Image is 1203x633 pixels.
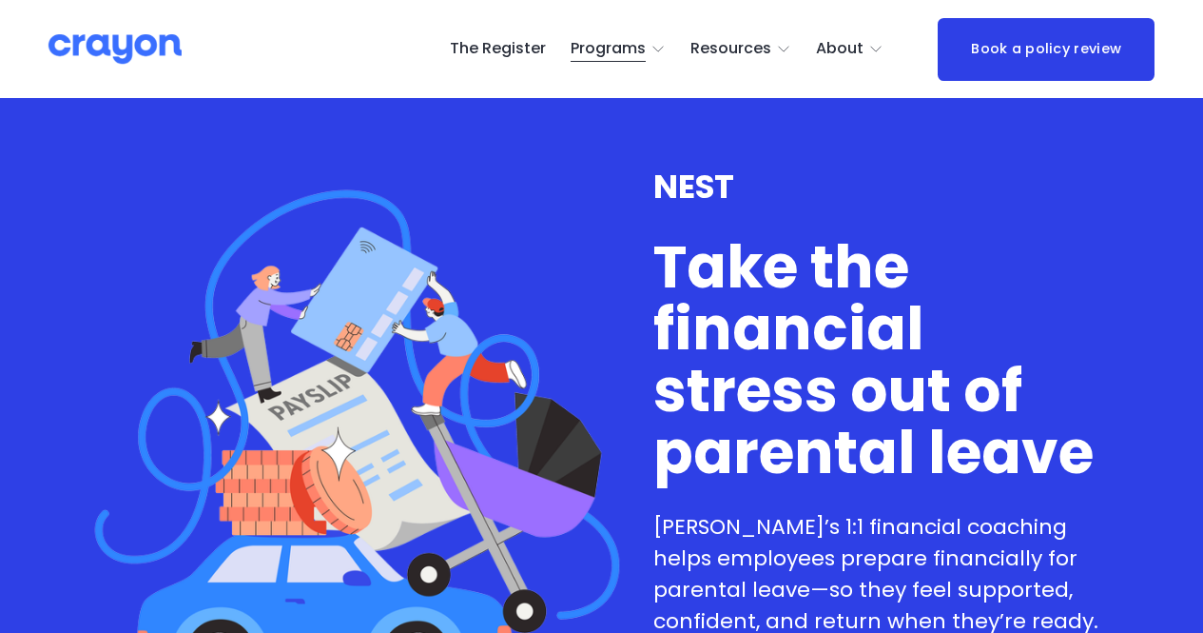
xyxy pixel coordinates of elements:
[816,34,884,65] a: folder dropdown
[816,35,863,63] span: About
[938,18,1154,81] a: Book a policy review
[690,34,792,65] a: folder dropdown
[653,168,1108,206] h3: NEST
[571,35,646,63] span: Programs
[653,236,1108,484] h1: Take the financial stress out of parental leave
[690,35,771,63] span: Resources
[571,34,667,65] a: folder dropdown
[49,32,182,66] img: Crayon
[450,34,546,65] a: The Register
